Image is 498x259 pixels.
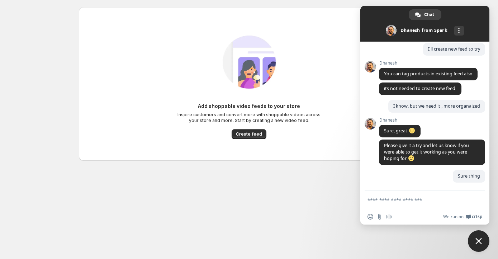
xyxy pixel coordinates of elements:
[377,214,383,220] span: Send a file
[458,173,480,179] span: Sure thing
[232,129,266,139] button: Create feed
[468,230,489,252] div: Close chat
[443,214,464,220] span: We run on
[454,26,464,36] div: More channels
[367,197,466,203] textarea: Compose your message...
[384,85,456,91] span: its not needed to create new feed.
[393,103,480,109] span: I know, but we need it , more organaized
[384,142,469,161] span: Please give it a try and let us know if you were able to get it working as you were hoping for.
[428,46,480,52] span: I'll create new feed to try
[384,71,473,77] span: You can tag products in existing feed also
[379,61,478,66] span: Dhanesh
[198,103,300,110] h6: Add shoppable video feeds to your store
[424,9,434,20] span: Chat
[443,214,482,220] a: We run onCrisp
[409,9,441,20] div: Chat
[379,118,421,123] span: Dhanesh
[472,214,482,220] span: Crisp
[177,112,321,123] p: Inspire customers and convert more with shoppable videos across your store and more. Start by cre...
[386,214,392,220] span: Audio message
[367,214,373,220] span: Insert an emoji
[384,128,416,134] span: Sure, great.
[236,131,262,137] span: Create feed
